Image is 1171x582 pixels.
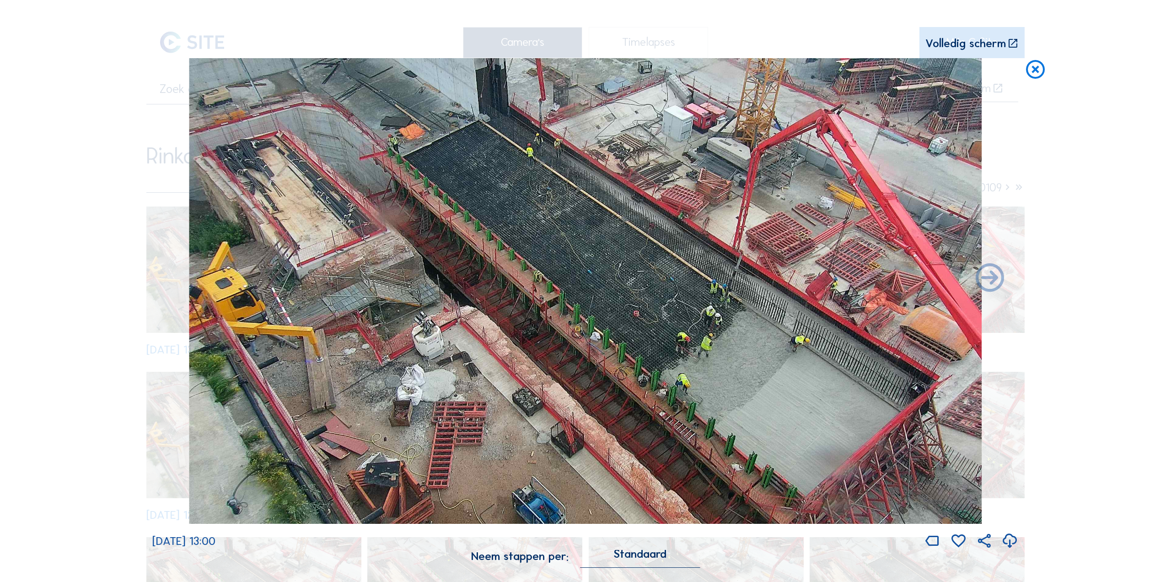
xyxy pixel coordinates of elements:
[152,534,215,548] span: [DATE] 13:00
[471,551,569,562] div: Neem stappen per:
[189,58,982,524] img: Image
[613,550,666,558] div: Standaard
[925,38,1006,50] div: Volledig scherm
[973,262,1007,296] i: Back
[580,550,700,567] div: Standaard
